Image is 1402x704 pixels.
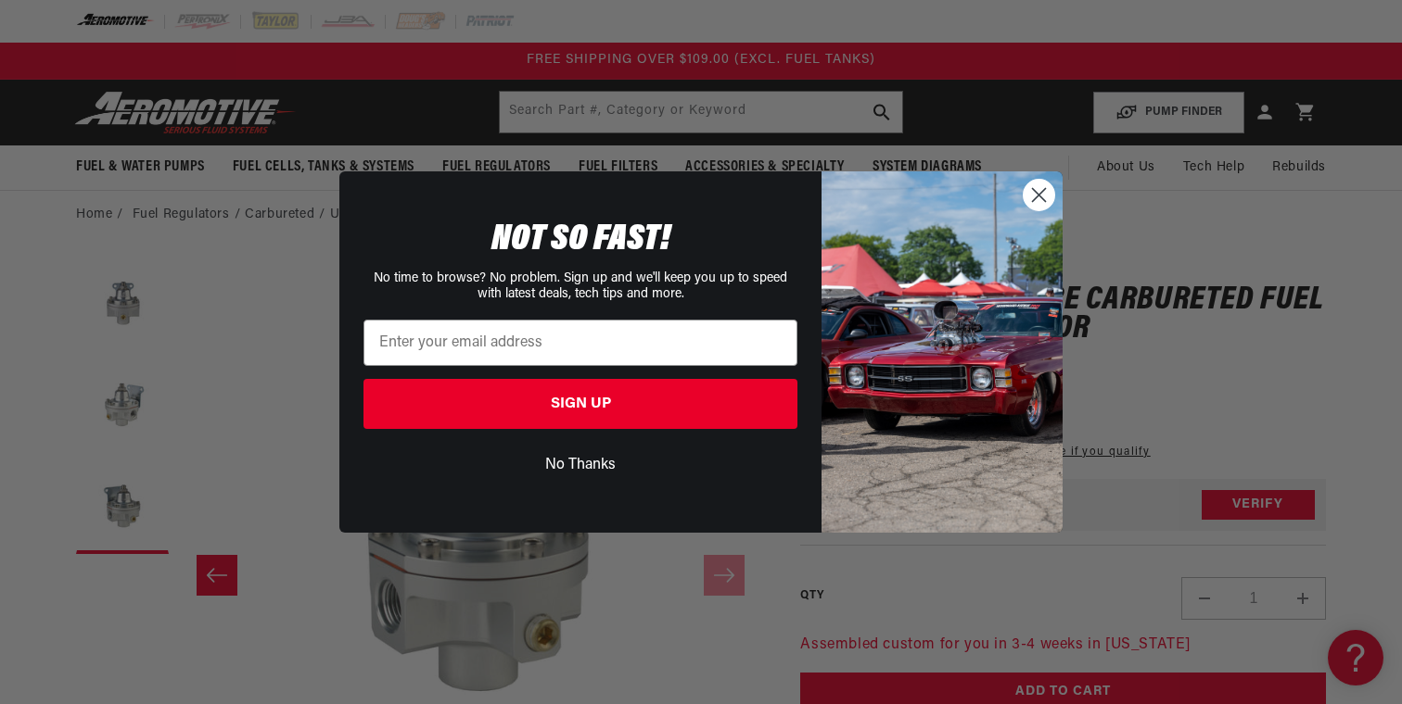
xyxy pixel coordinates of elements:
[1023,179,1055,211] button: Close dialog
[363,447,797,483] button: No Thanks
[374,271,787,301] span: No time to browse? No problem. Sign up and we'll keep you up to speed with latest deals, tech tip...
[363,320,797,366] input: Enter your email address
[363,379,797,429] button: SIGN UP
[822,171,1063,533] img: 85cdd541-2605-488b-b08c-a5ee7b438a35.jpeg
[772,332,795,354] keeper-lock: Open Keeper Popup
[491,221,670,258] span: NOT SO FAST!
